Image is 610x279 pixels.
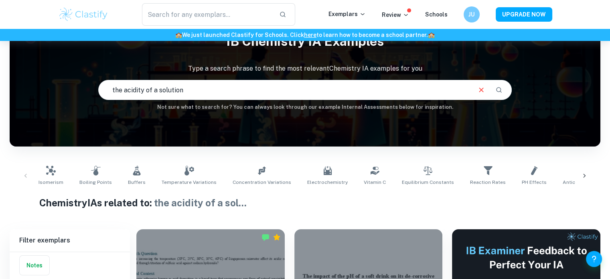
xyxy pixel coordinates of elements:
[425,11,448,18] a: Schools
[464,6,480,22] button: JU
[20,256,49,275] button: Notes
[467,10,476,19] h6: JU
[261,233,270,241] img: Marked
[586,251,602,267] button: Help and Feedback
[2,31,608,39] h6: We just launched Clastify for Schools. Click to learn how to become a school partner.
[402,179,454,186] span: Equilibrium Constants
[10,29,600,54] h1: IB Chemistry IA examples
[39,196,571,210] h1: Chemistry IAs related to:
[79,179,112,186] span: Boiling Points
[273,233,281,241] div: Premium
[142,3,273,26] input: Search for any exemplars...
[10,103,600,111] h6: Not sure what to search for? You can always look through our example Internal Assessments below f...
[474,82,489,98] button: Clear
[522,179,547,186] span: pH Effects
[492,83,506,97] button: Search
[428,32,435,38] span: 🏫
[382,10,409,19] p: Review
[328,10,366,18] p: Exemplars
[128,179,146,186] span: Buffers
[154,197,247,208] span: the acidity of a sol ...
[496,7,552,22] button: UPGRADE NOW
[304,32,316,38] a: here
[470,179,506,186] span: Reaction Rates
[58,6,109,22] img: Clastify logo
[99,79,470,101] input: E.g. enthalpy of combustion, Winkler method, phosphate and temperature...
[39,179,63,186] span: Isomerism
[162,179,217,186] span: Temperature Variations
[364,179,386,186] span: Vitamin C
[175,32,182,38] span: 🏫
[233,179,291,186] span: Concentration Variations
[10,64,600,73] p: Type a search phrase to find the most relevant Chemistry IA examples for you
[307,179,348,186] span: Electrochemistry
[10,229,130,252] h6: Filter exemplars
